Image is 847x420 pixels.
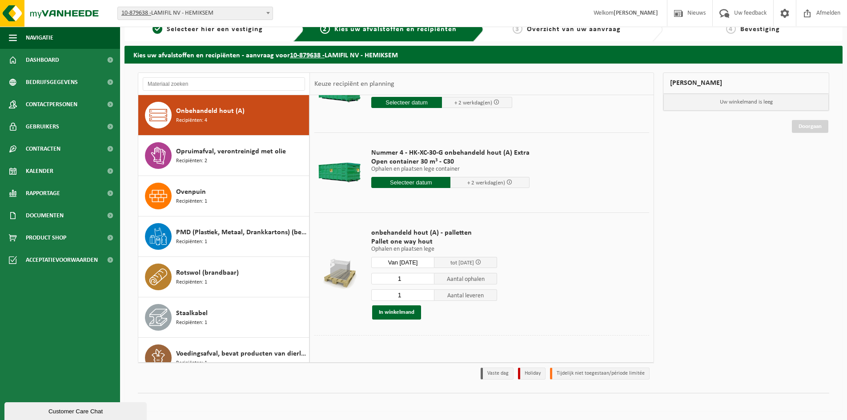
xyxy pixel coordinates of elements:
[26,138,60,160] span: Contracten
[467,180,505,186] span: + 2 werkdag(en)
[176,359,207,368] span: Recipiënten: 1
[518,368,546,380] li: Holiday
[663,72,829,94] div: [PERSON_NAME]
[320,24,330,34] span: 2
[138,216,309,257] button: PMD (Plastiek, Metaal, Drankkartons) (bedrijven) Recipiënten: 1
[4,400,149,420] iframe: chat widget
[26,249,98,271] span: Acceptatievoorwaarden
[138,297,309,338] button: Staalkabel Recipiënten: 1
[26,160,53,182] span: Kalender
[371,228,497,237] span: onbehandeld hout (A) - palletten
[663,94,829,111] p: Uw winkelmand is leeg
[117,7,273,20] span: 10-879638 - LAMIFIL NV - HEMIKSEM
[138,176,309,216] button: Ovenpuin Recipiënten: 1
[176,308,208,319] span: Staalkabel
[176,268,239,278] span: Rotswol (brandbaar)
[371,157,530,166] span: Open container 30 m³ - C30
[371,177,450,188] input: Selecteer datum
[176,106,245,116] span: Onbehandeld hout (A)
[176,197,207,206] span: Recipiënten: 1
[176,116,207,125] span: Recipiënten: 4
[26,93,77,116] span: Contactpersonen
[26,204,64,227] span: Documenten
[121,10,151,16] tcxspan: Call 10-879638 - via 3CX
[454,100,492,106] span: + 2 werkdag(en)
[124,46,843,63] h2: Kies uw afvalstoffen en recipiënten - aanvraag voor LAMIFIL NV - HEMIKSEM
[26,71,78,93] span: Bedrijfsgegevens
[26,116,59,138] span: Gebruikers
[176,348,307,359] span: Voedingsafval, bevat producten van dierlijke oorsprong, onverpakt, categorie 3
[176,227,307,238] span: PMD (Plastiek, Metaal, Drankkartons) (bedrijven)
[290,52,325,59] tcxspan: Call 10-879638 - via 3CX
[740,26,780,33] span: Bevestiging
[26,182,60,204] span: Rapportage
[167,26,263,33] span: Selecteer hier een vestiging
[726,24,736,34] span: 4
[129,24,286,35] a: 1Selecteer hier een vestiging
[434,289,498,301] span: Aantal leveren
[118,7,273,20] span: 10-879638 - LAMIFIL NV - HEMIKSEM
[176,146,286,157] span: Opruimafval, verontreinigd met olie
[371,97,442,108] input: Selecteer datum
[176,187,206,197] span: Ovenpuin
[527,26,621,33] span: Overzicht van uw aanvraag
[138,95,309,136] button: Onbehandeld hout (A) Recipiënten: 4
[372,305,421,320] button: In winkelmand
[550,368,650,380] li: Tijdelijk niet toegestaan/période limitée
[143,77,305,91] input: Materiaal zoeken
[153,24,162,34] span: 1
[371,246,497,252] p: Ophalen en plaatsen lege
[176,157,207,165] span: Recipiënten: 2
[138,338,309,378] button: Voedingsafval, bevat producten van dierlijke oorsprong, onverpakt, categorie 3 Recipiënten: 1
[792,120,828,133] a: Doorgaan
[176,319,207,327] span: Recipiënten: 1
[614,10,658,16] strong: [PERSON_NAME]
[176,238,207,246] span: Recipiënten: 1
[334,26,457,33] span: Kies uw afvalstoffen en recipiënten
[138,136,309,176] button: Opruimafval, verontreinigd met olie Recipiënten: 2
[371,237,497,246] span: Pallet one way hout
[310,73,399,95] div: Keuze recipiënt en planning
[513,24,522,34] span: 3
[26,227,66,249] span: Product Shop
[26,49,59,71] span: Dashboard
[176,278,207,287] span: Recipiënten: 1
[434,273,498,284] span: Aantal ophalen
[138,257,309,297] button: Rotswol (brandbaar) Recipiënten: 1
[371,257,434,268] input: Selecteer datum
[371,148,530,157] span: Nummer 4 - HK-XC-30-G onbehandeld hout (A) Extra
[481,368,514,380] li: Vaste dag
[26,27,53,49] span: Navigatie
[450,260,474,266] span: tot [DATE]
[371,166,530,172] p: Ophalen en plaatsen lege container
